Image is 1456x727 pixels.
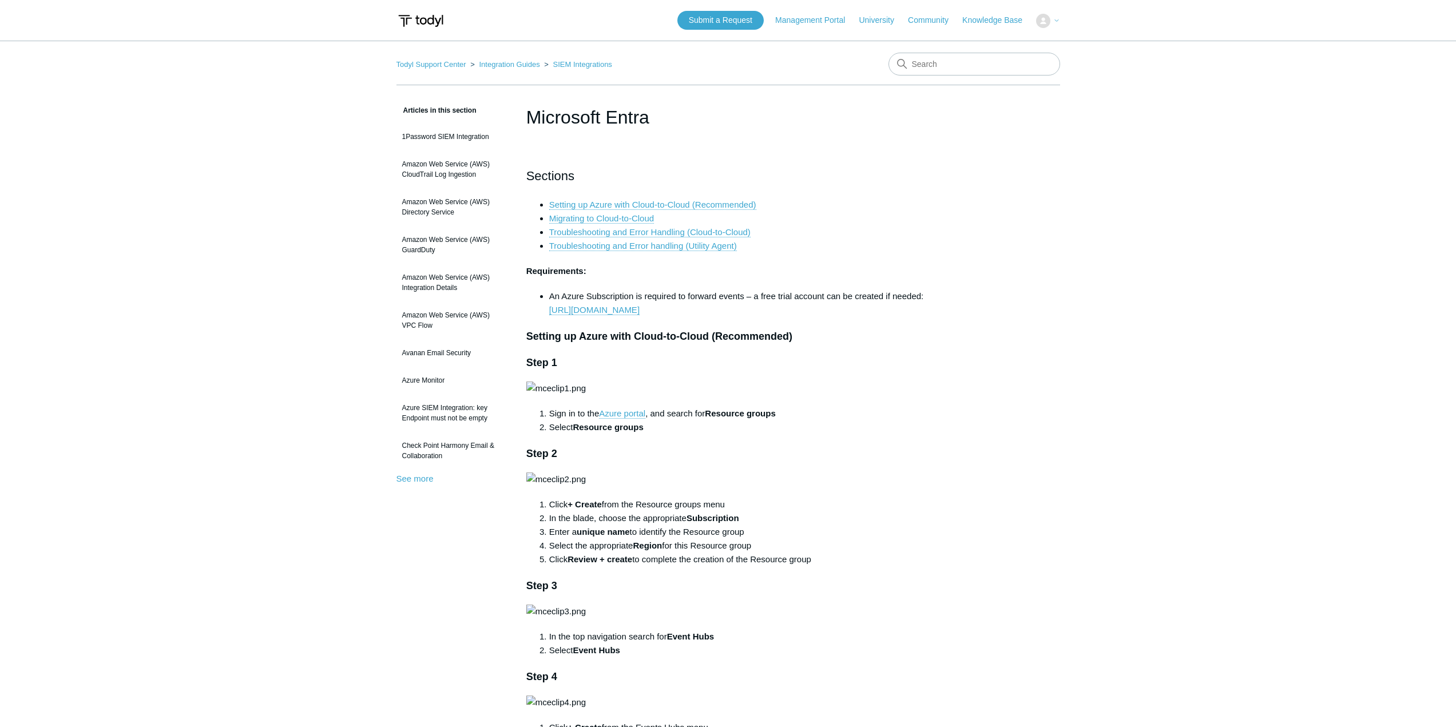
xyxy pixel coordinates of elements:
li: Select [549,643,930,657]
a: Migrating to Cloud-to-Cloud [549,213,654,224]
h3: Step 1 [526,355,930,371]
img: mceclip3.png [526,605,586,618]
li: An Azure Subscription is required to forward events – a free trial account can be created if needed: [549,289,930,317]
a: Todyl Support Center [396,60,466,69]
li: Click from the Resource groups menu [549,498,930,511]
a: Setting up Azure with Cloud-to-Cloud (Recommended) [549,200,756,210]
a: 1Password SIEM Integration [396,126,509,148]
img: mceclip4.png [526,696,586,709]
strong: Review + create [568,554,632,564]
input: Search [888,53,1060,76]
a: Check Point Harmony Email & Collaboration [396,435,509,467]
a: [URL][DOMAIN_NAME] [549,305,640,315]
h3: Step 2 [526,446,930,462]
li: Click to complete the creation of the Resource group [549,553,930,566]
a: Submit a Request [677,11,764,30]
a: Amazon Web Service (AWS) GuardDuty [396,229,509,261]
li: SIEM Integrations [542,60,612,69]
a: SIEM Integrations [553,60,612,69]
li: Select the appropriate for this Resource group [549,539,930,553]
a: Troubleshooting and Error Handling (Cloud-to-Cloud) [549,227,751,237]
a: Amazon Web Service (AWS) CloudTrail Log Ingestion [396,153,509,185]
a: University [859,14,905,26]
a: Amazon Web Service (AWS) VPC Flow [396,304,509,336]
a: Amazon Web Service (AWS) Integration Details [396,267,509,299]
strong: Resource groups [705,408,775,418]
a: Azure SIEM Integration: key Endpoint must not be empty [396,397,509,429]
a: Avanan Email Security [396,342,509,364]
strong: Region [633,541,662,550]
h1: Microsoft Entra [526,104,930,131]
h3: Step 4 [526,669,930,685]
h3: Setting up Azure with Cloud-to-Cloud (Recommended) [526,328,930,345]
img: mceclip2.png [526,472,586,486]
li: Select [549,420,930,434]
li: Enter a to identify the Resource group [549,525,930,539]
li: In the top navigation search for [549,630,930,643]
li: In the blade, choose the appropriate [549,511,930,525]
a: Azure Monitor [396,370,509,391]
a: Integration Guides [479,60,539,69]
a: Community [908,14,960,26]
h2: Sections [526,166,930,186]
a: Management Portal [775,14,856,26]
strong: Resource groups [573,422,643,432]
a: Amazon Web Service (AWS) Directory Service [396,191,509,223]
strong: Requirements: [526,266,586,276]
strong: unique name [577,527,630,537]
strong: Event Hubs [573,645,620,655]
strong: Subscription [687,513,739,523]
a: Troubleshooting and Error handling (Utility Agent) [549,241,737,251]
a: See more [396,474,434,483]
li: Sign in to the , and search for [549,407,930,420]
img: mceclip1.png [526,382,586,395]
li: Todyl Support Center [396,60,469,69]
a: Azure portal [599,408,645,419]
strong: Event Hubs [667,631,715,641]
li: Integration Guides [468,60,542,69]
strong: + Create [568,499,602,509]
a: Knowledge Base [962,14,1034,26]
span: Articles in this section [396,106,477,114]
img: Todyl Support Center Help Center home page [396,10,445,31]
h3: Step 3 [526,578,930,594]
